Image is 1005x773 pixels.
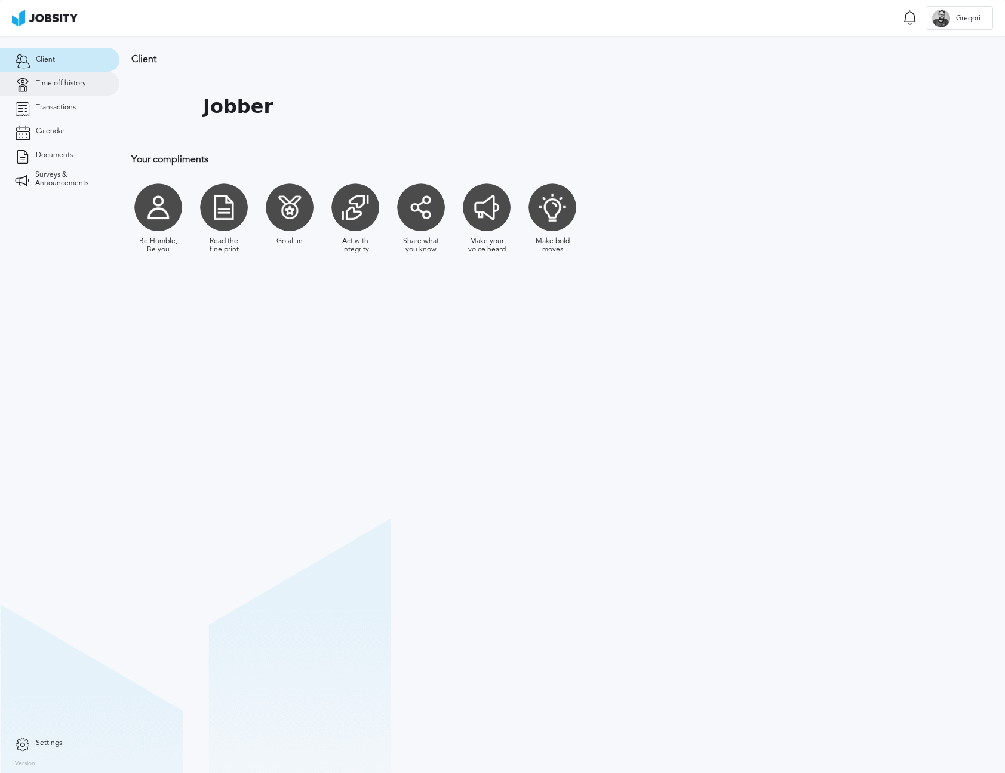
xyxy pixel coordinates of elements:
div: Go all in [276,237,303,246]
div: Act with integrity [334,237,376,254]
button: GGregori [926,6,993,30]
div: Read the fine print [203,237,245,254]
h3: Client [131,54,779,65]
img: ab4bad089aa723f57921c736e9817d99.png [12,10,78,26]
span: Client [36,56,55,64]
h3: Your compliments [131,154,779,165]
label: Version: [15,760,37,768]
span: Calendar [36,127,64,136]
span: Settings [36,739,62,747]
h1: Jobber [203,96,273,118]
span: Transactions [36,103,76,112]
span: Gregori [950,14,986,23]
div: Make bold moves [531,237,573,254]
span: Surveys & Announcements [35,171,105,188]
div: G [932,10,950,27]
div: Make your voice heard [466,237,508,254]
span: Time off history [36,79,86,88]
div: Share what you know [400,237,442,254]
div: Be Humble, Be you [137,237,179,254]
span: Documents [36,151,73,159]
